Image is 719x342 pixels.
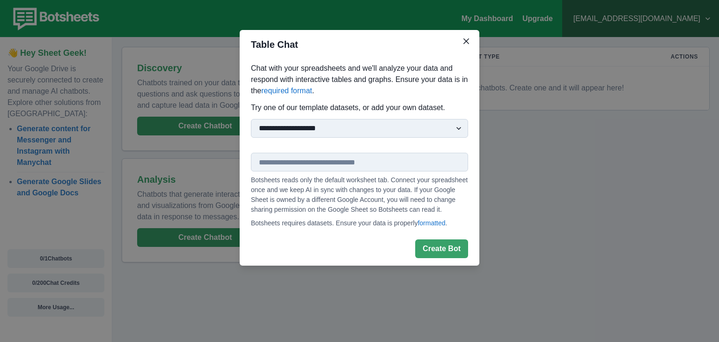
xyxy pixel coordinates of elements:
[240,30,479,59] header: Table Chat
[261,87,312,95] a: required format
[251,102,468,113] p: Try one of our template datasets, or add your own dataset.
[251,63,468,97] p: Chat with your spreadsheets and we'll analyze your data and respond with interactive tables and g...
[251,218,468,228] p: Botsheets requires datasets. Ensure your data is properly .
[459,34,474,49] button: Close
[415,239,468,258] button: Create Bot
[418,219,445,227] a: formatted
[251,175,468,215] p: Botsheets reads only the default worksheet tab. Connect your spreadsheet once and we keep AI in s...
